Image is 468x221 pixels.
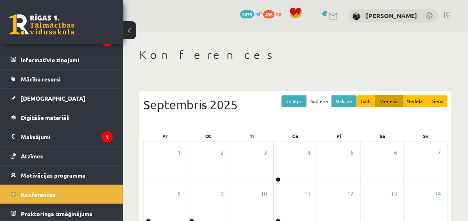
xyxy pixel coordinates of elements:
[11,70,113,88] a: Mācību resursi
[21,152,43,160] span: Atzīmes
[21,50,113,69] legend: Informatīvie ziņojumi
[404,130,448,142] div: Sv
[307,148,311,157] span: 4
[263,10,285,17] a: 436 xp
[264,148,267,157] span: 3
[317,130,361,142] div: Pi
[9,14,75,35] a: Rīgas 1. Tālmācības vidusskola
[306,95,332,107] button: Šodiena
[21,210,92,217] span: Proktoringa izmēģinājums
[240,10,254,18] span: 2433
[11,50,113,69] a: Informatīvie ziņojumi
[21,127,113,146] legend: Maksājumi
[102,131,113,142] i: 1
[139,48,452,62] h1: Konferences
[348,189,354,198] span: 12
[21,171,86,179] span: Motivācijas programma
[352,12,361,20] img: Rolands Lokmanis
[276,10,281,17] span: xp
[177,189,181,198] span: 8
[11,89,113,108] a: [DEMOGRAPHIC_DATA]
[375,95,403,107] button: Mēnesis
[434,189,441,198] span: 14
[402,95,427,107] button: Nedēļa
[261,189,267,198] span: 10
[21,75,61,83] span: Mācību resursi
[394,148,397,157] span: 6
[11,108,113,127] a: Digitālie materiāli
[361,130,404,142] div: Se
[11,127,113,146] a: Maksājumi1
[143,95,448,114] div: Septembris 2025
[21,95,85,102] span: [DEMOGRAPHIC_DATA]
[11,147,113,165] a: Atzīmes
[240,10,262,17] a: 2433 mP
[391,189,397,198] span: 13
[366,11,417,20] a: [PERSON_NAME]
[220,189,224,198] span: 9
[438,148,441,157] span: 7
[255,10,262,17] span: mP
[21,191,55,198] span: Konferences
[220,148,224,157] span: 2
[304,189,311,198] span: 11
[357,95,376,107] button: Gads
[282,95,307,107] button: << Iepr.
[21,114,70,121] span: Digitālie materiāli
[230,130,274,142] div: Tr
[143,130,187,142] div: Pr
[187,130,230,142] div: Ot
[332,95,357,107] button: Nāk. >>
[426,95,448,107] button: Diena
[351,148,354,157] span: 5
[11,185,113,204] a: Konferences
[11,166,113,185] a: Motivācijas programma
[177,148,181,157] span: 1
[274,130,317,142] div: Ce
[263,10,275,18] span: 436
